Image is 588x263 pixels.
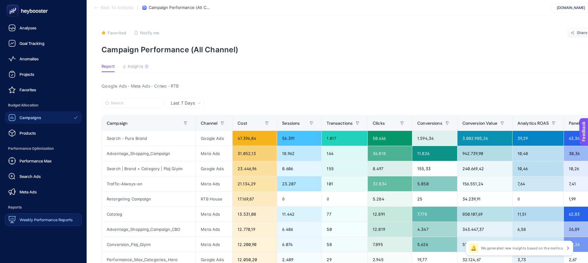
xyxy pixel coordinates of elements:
[368,161,412,176] div: 8.497
[481,246,563,251] p: We generated new insights based on the metrics
[140,30,159,35] span: Notify me
[5,84,82,96] a: Favorites
[457,176,512,191] div: 156.551,24
[196,222,232,237] div: Meta Ads
[5,111,82,124] a: Campaigns
[457,222,512,237] div: 343.447,37
[19,56,39,61] span: Anomalies
[513,237,564,252] div: 8,20
[111,101,160,106] input: Search
[171,100,195,106] span: Last 7 Days
[368,237,412,252] div: 7.895
[19,174,41,179] span: Search Ads
[322,176,367,191] div: 101
[457,237,512,252] div: 515.646,48
[102,192,195,206] div: Retargeting Campaign
[4,2,24,7] span: Feedback
[196,192,232,206] div: RTB House
[277,131,321,146] div: 56.391
[277,176,321,191] div: 23.207
[327,121,353,126] span: Transactions
[513,146,564,161] div: 10,48
[102,131,195,146] div: Search - Pure Brand
[277,161,321,176] div: 8.606
[368,176,412,191] div: 32.834
[412,161,457,176] div: 155,33
[368,146,412,161] div: 36.818
[457,207,512,222] div: 850.107,69
[277,146,321,161] div: 18.962
[19,158,52,163] span: Performance Max
[513,161,564,176] div: 10,46
[196,176,232,191] div: Meta Ads
[5,37,82,50] a: Goal Tracking
[282,121,300,126] span: Sessions
[196,146,232,161] div: Meta Ads
[513,207,564,222] div: 11,51
[412,222,457,237] div: 4.347
[322,131,367,146] div: 1.017
[108,30,126,35] span: Favorited
[469,243,479,253] div: 🔔
[462,121,497,126] span: Conversion Value
[102,207,195,222] div: Catolog
[5,201,82,213] span: Reports
[368,192,412,206] div: 5.284
[412,131,457,146] div: 1.594,34
[412,146,457,161] div: 11.826
[19,41,45,46] span: Goal Tracking
[19,87,36,92] span: Favorites
[196,237,232,252] div: Meta Ads
[196,207,232,222] div: Meta Ads
[196,161,232,176] div: Google Ads
[577,30,588,35] span: Share
[144,64,149,69] div: 7
[5,53,82,65] a: Anomalies
[102,222,195,237] div: Advantage_Shopping_Campaign_CBO
[368,222,412,237] div: 12.819
[5,22,82,34] a: Analyses
[128,64,143,69] span: Insights
[19,25,36,30] span: Analyses
[277,237,321,252] div: 6.074
[368,207,412,222] div: 12.891
[233,131,277,146] div: 47.396,84
[134,30,159,35] button: Notify me
[5,142,82,155] span: Performance Optimization
[5,155,82,167] a: Performance Max
[19,217,73,222] span: Weekly Performance Reports
[19,131,36,136] span: Products
[5,127,82,139] a: Products
[233,207,277,222] div: 13.531,08
[412,176,457,191] div: 5.850
[102,176,195,191] div: Traffic-Always-on
[102,237,195,252] div: Conversion_Plaj_Giyim
[238,121,247,126] span: Cost
[322,192,367,206] div: 0
[5,99,82,111] span: Budget Allocation
[201,121,217,126] span: Channel
[517,121,549,126] span: Analytics ROAS
[457,131,512,146] div: 3.002.905,26
[457,146,512,161] div: 942.739,90
[101,64,115,69] span: Report
[412,207,457,222] div: 7.778
[196,131,232,146] div: Google Ads
[513,131,564,146] div: 39,29
[137,5,139,10] span: /
[412,192,457,206] div: 25
[457,192,512,206] div: 34.239,91
[513,222,564,237] div: 6,58
[368,131,412,146] div: 50.666
[457,161,512,176] div: 240.669,42
[5,68,82,80] a: Projects
[101,30,126,35] button: Favorited
[513,192,564,206] div: 0
[322,237,367,252] div: 58
[233,176,277,191] div: 21.134,29
[101,5,133,10] span: Back To Analysis
[149,5,211,10] span: Campaign Performance (All Channel)
[322,146,367,161] div: 164
[412,237,457,252] div: 5.626
[233,237,277,252] div: 12.200,90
